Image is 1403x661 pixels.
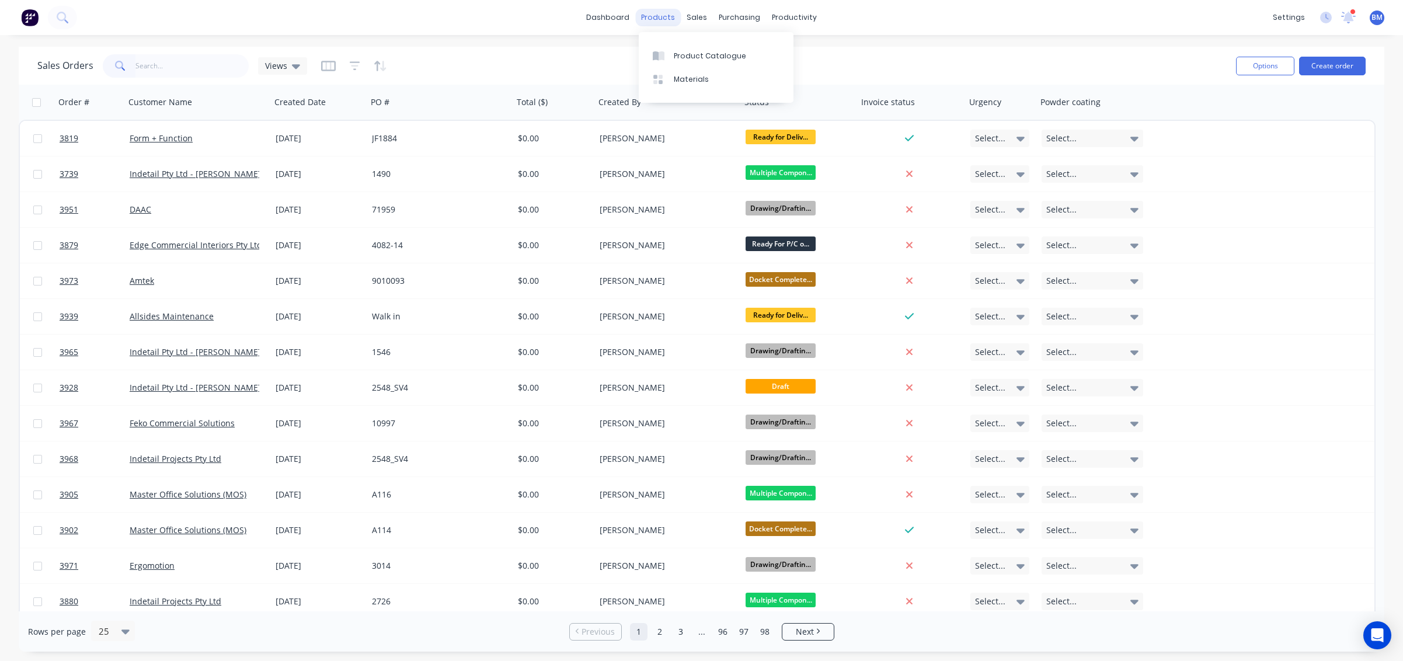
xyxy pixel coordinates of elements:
span: Select... [975,418,1005,429]
span: 3939 [60,311,78,322]
div: [PERSON_NAME] [600,560,729,572]
div: $0.00 [518,204,587,215]
div: 9010093 [372,275,502,287]
a: Master Office Solutions (MOS) [130,524,246,535]
div: $0.00 [518,453,587,465]
div: [DATE] [276,204,363,215]
div: [DATE] [276,168,363,180]
div: Powder coating [1040,96,1101,108]
div: $0.00 [518,382,587,394]
div: $0.00 [518,560,587,572]
div: 10997 [372,418,502,429]
a: Page 97 [735,623,753,641]
a: Page 2 [651,623,669,641]
span: Select... [1046,418,1077,429]
a: 3905 [60,477,130,512]
div: 2726 [372,596,502,607]
div: [PERSON_NAME] [600,346,729,358]
div: Urgency [969,96,1001,108]
span: BM [1371,12,1383,23]
div: sales [681,9,713,26]
span: 3968 [60,453,78,465]
a: Product Catalogue [639,44,793,67]
span: Ready For P/C o... [746,236,816,251]
div: $0.00 [518,524,587,536]
div: [DATE] [276,133,363,144]
input: Search... [135,54,249,78]
span: Select... [1046,311,1077,322]
div: Customer Name [128,96,192,108]
div: [DATE] [276,596,363,607]
div: $0.00 [518,239,587,251]
a: Feko Commercial Solutions [130,418,235,429]
a: DAAC [130,204,151,215]
a: Allsides Maintenance [130,311,214,322]
div: Total ($) [517,96,548,108]
span: 3819 [60,133,78,144]
span: Multiple Compon... [746,165,816,180]
span: Select... [1046,453,1077,465]
div: [DATE] [276,346,363,358]
a: Ergomotion [130,560,175,571]
div: Created By [598,96,641,108]
div: $0.00 [518,311,587,322]
span: Select... [975,204,1005,215]
a: Previous page [570,626,621,638]
div: [DATE] [276,239,363,251]
a: Form + Function [130,133,193,144]
div: [PERSON_NAME] [600,418,729,429]
a: Page 1 is your current page [630,623,647,641]
a: 3968 [60,441,130,476]
div: $0.00 [518,346,587,358]
div: $0.00 [518,133,587,144]
span: Drawing/Draftin... [746,415,816,429]
a: 3971 [60,548,130,583]
span: Next [796,626,814,638]
a: Page 96 [714,623,732,641]
button: Options [1236,57,1294,75]
div: 4082-14 [372,239,502,251]
div: Open Intercom Messenger [1363,621,1391,649]
span: Select... [1046,382,1077,394]
div: $0.00 [518,489,587,500]
div: [PERSON_NAME] [600,275,729,287]
div: A114 [372,524,502,536]
div: Walk in [372,311,502,322]
a: Indetail Projects Pty Ltd [130,453,221,464]
a: 3928 [60,370,130,405]
a: Materials [639,68,793,91]
div: productivity [766,9,823,26]
a: Indetail Pty Ltd - [PERSON_NAME] [130,168,261,179]
div: Product Catalogue [674,51,746,61]
div: JF1884 [372,133,502,144]
a: Page 3 [672,623,690,641]
div: [DATE] [276,418,363,429]
a: 3819 [60,121,130,156]
div: Created Date [274,96,326,108]
div: [PERSON_NAME] [600,311,729,322]
div: [PERSON_NAME] [600,596,729,607]
span: Views [265,60,287,72]
div: [DATE] [276,560,363,572]
div: 71959 [372,204,502,215]
span: Ready for Deliv... [746,308,816,322]
span: Select... [1046,133,1077,144]
span: Select... [975,524,1005,536]
div: purchasing [713,9,766,26]
div: Invoice status [861,96,915,108]
div: Order # [58,96,89,108]
a: 3880 [60,584,130,619]
span: Select... [1046,204,1077,215]
div: [DATE] [276,382,363,394]
span: 3971 [60,560,78,572]
span: Select... [975,489,1005,500]
span: Select... [975,133,1005,144]
span: Previous [582,626,615,638]
a: 3902 [60,513,130,548]
a: Amtek [130,275,154,286]
div: PO # [371,96,389,108]
span: Select... [975,311,1005,322]
span: Docket Complete... [746,521,816,536]
img: Factory [21,9,39,26]
div: products [635,9,681,26]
